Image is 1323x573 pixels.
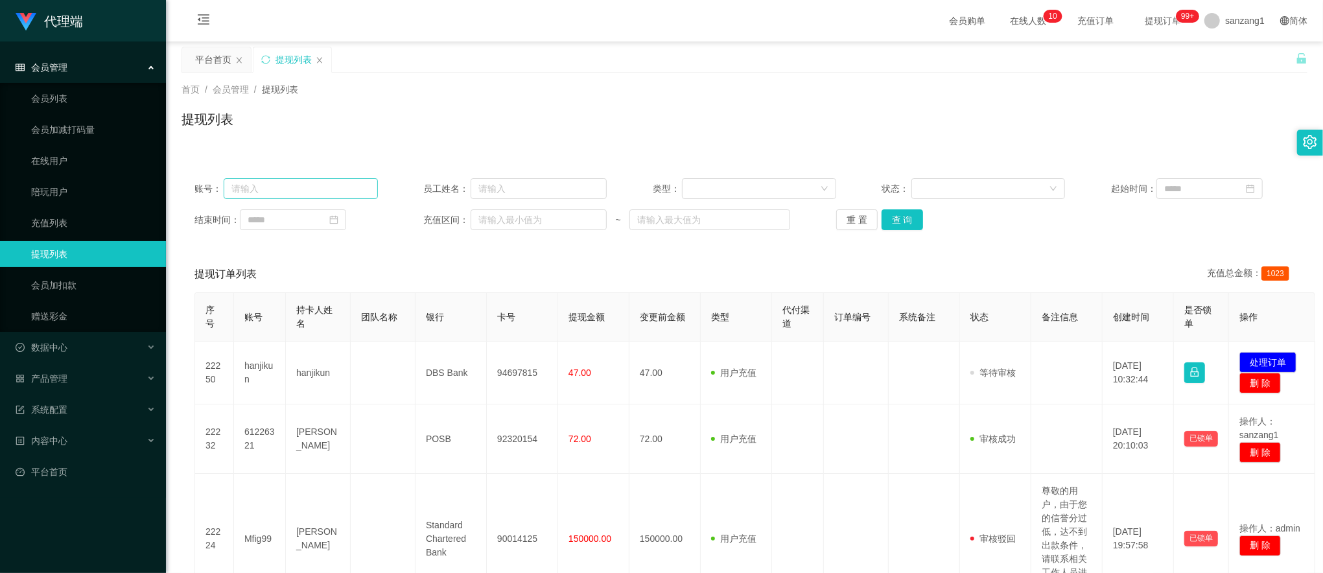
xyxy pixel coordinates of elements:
[497,312,515,322] span: 卡号
[1239,373,1281,393] button: 删 除
[1239,535,1281,556] button: 删 除
[329,215,338,224] i: 图标: calendar
[1053,10,1057,23] p: 0
[16,405,25,414] i: 图标: form
[1111,182,1156,196] span: 起始时间：
[286,342,351,404] td: hanjikun
[836,209,878,230] button: 重 置
[1239,352,1296,373] button: 处理订单
[711,533,756,544] span: 用户充值
[882,209,923,230] button: 查 询
[194,266,257,282] span: 提现订单列表
[640,312,685,322] span: 变更前金额
[629,209,790,230] input: 请输入最大值为
[1184,531,1218,546] button: 已锁单
[1207,266,1294,282] div: 充值总金额：
[224,178,378,199] input: 请输入
[607,213,629,227] span: ~
[44,1,83,42] h1: 代理端
[568,312,605,322] span: 提现金额
[1246,184,1255,193] i: 图标: calendar
[1261,266,1289,281] span: 1023
[16,342,67,353] span: 数据中心
[16,436,67,446] span: 内容中心
[205,305,215,329] span: 序号
[31,179,156,205] a: 陪玩用户
[16,374,25,383] i: 图标: appstore-o
[195,404,234,474] td: 22232
[1176,10,1199,23] sup: 1161
[194,213,240,227] span: 结束时间：
[235,56,243,64] i: 图标: close
[1239,523,1300,533] span: 操作人：admin
[195,342,234,404] td: 22250
[1044,10,1062,23] sup: 10
[234,342,286,404] td: hanjikun
[244,312,263,322] span: 账号
[31,272,156,298] a: 会员加扣款
[424,182,471,196] span: 员工姓名：
[1184,305,1212,329] span: 是否锁单
[1103,404,1174,474] td: [DATE] 20:10:03
[487,404,558,474] td: 92320154
[1239,416,1279,440] span: 操作人：sanzang1
[1184,431,1218,447] button: 已锁单
[568,368,591,378] span: 47.00
[213,84,249,95] span: 会员管理
[262,84,298,95] span: 提现列表
[316,56,323,64] i: 图标: close
[882,182,911,196] span: 状态：
[16,16,83,26] a: 代理端
[1138,16,1188,25] span: 提现订单
[487,342,558,404] td: 94697815
[254,84,257,95] span: /
[653,182,682,196] span: 类型：
[970,434,1016,444] span: 审核成功
[1049,185,1057,194] i: 图标: down
[31,148,156,174] a: 在线用户
[1071,16,1120,25] span: 充值订单
[1184,362,1205,383] button: 图标: lock
[1113,312,1149,322] span: 创建时间
[629,342,701,404] td: 47.00
[568,434,591,444] span: 72.00
[1042,312,1078,322] span: 备注信息
[261,55,270,64] i: 图标: sync
[899,312,935,322] span: 系统备注
[821,185,828,194] i: 图标: down
[1296,53,1307,64] i: 图标: unlock
[1049,10,1053,23] p: 1
[416,342,487,404] td: DBS Bank
[16,343,25,352] i: 图标: check-circle-o
[424,213,471,227] span: 充值区间：
[1280,16,1289,25] i: 图标: global
[286,404,351,474] td: [PERSON_NAME]
[31,86,156,111] a: 会员列表
[426,312,444,322] span: 银行
[275,47,312,72] div: 提现列表
[31,117,156,143] a: 会员加减打码量
[181,84,200,95] span: 首页
[205,84,207,95] span: /
[629,404,701,474] td: 72.00
[782,305,810,329] span: 代付渠道
[31,303,156,329] a: 赠送彩金
[711,368,756,378] span: 用户充值
[16,436,25,445] i: 图标: profile
[1103,342,1174,404] td: [DATE] 10:32:44
[195,47,231,72] div: 平台首页
[970,533,1016,544] span: 审核驳回
[1239,312,1258,322] span: 操作
[194,182,224,196] span: 账号：
[16,373,67,384] span: 产品管理
[16,62,67,73] span: 会员管理
[296,305,333,329] span: 持卡人姓名
[711,434,756,444] span: 用户充值
[16,459,156,485] a: 图标: dashboard平台首页
[181,1,226,42] i: 图标: menu-fold
[970,368,1016,378] span: 等待审核
[16,13,36,31] img: logo.9652507e.png
[471,178,607,199] input: 请输入
[361,312,397,322] span: 团队名称
[970,312,989,322] span: 状态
